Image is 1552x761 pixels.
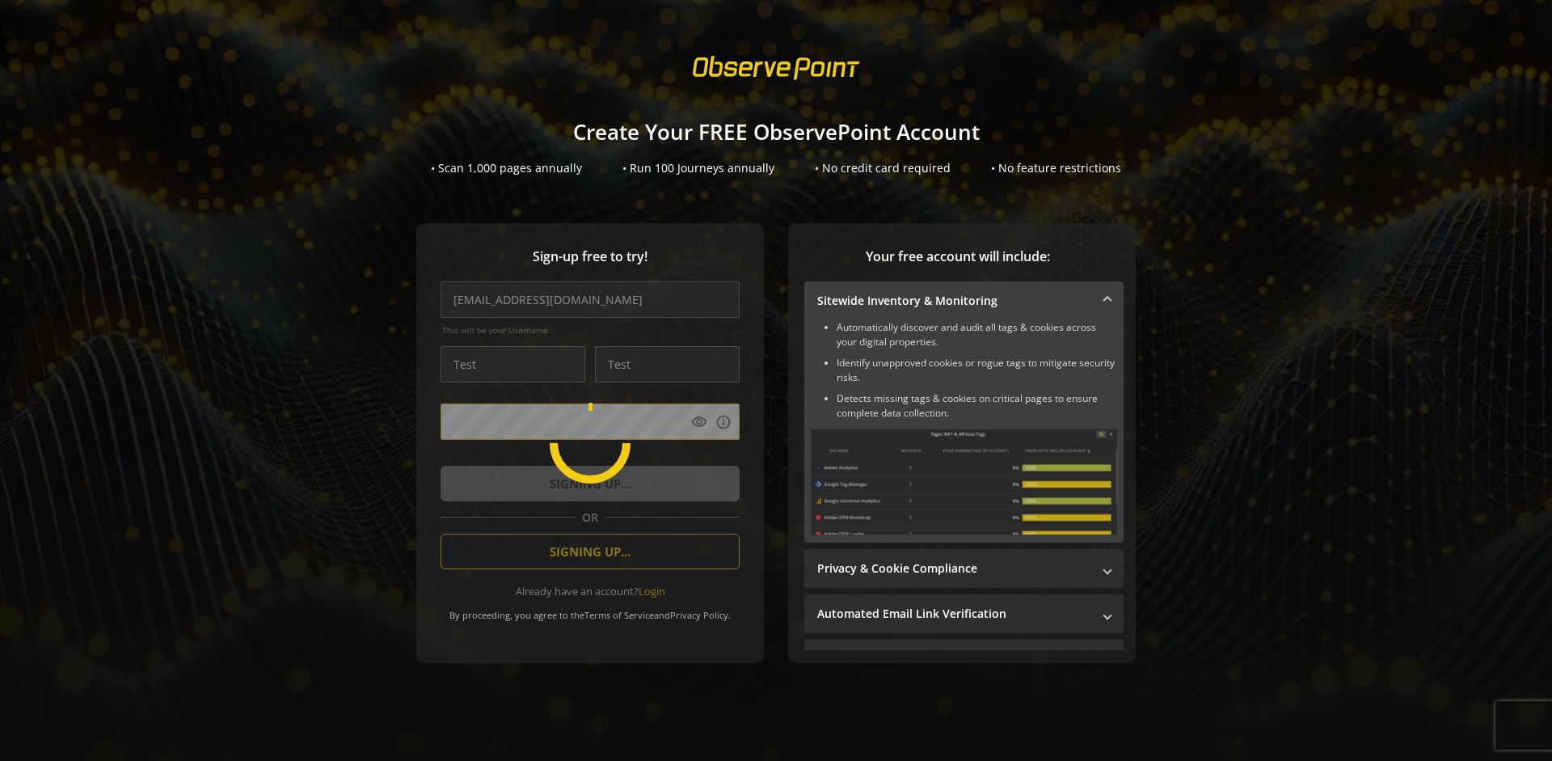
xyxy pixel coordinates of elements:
mat-expansion-panel-header: Performance Monitoring with Web Vitals [804,640,1124,679]
li: Automatically discover and audit all tags & cookies across your digital properties. [837,320,1117,349]
mat-panel-title: Automated Email Link Verification [817,606,1091,622]
div: By proceeding, you agree to the and . [441,598,740,621]
div: • Scan 1,000 pages annually [431,160,582,176]
mat-panel-title: Sitewide Inventory & Monitoring [817,293,1091,309]
mat-panel-title: Privacy & Cookie Compliance [817,560,1091,577]
li: Identify unapproved cookies or rogue tags to mitigate security risks. [837,356,1117,385]
span: Your free account will include: [804,247,1111,266]
mat-expansion-panel-header: Privacy & Cookie Compliance [804,549,1124,588]
div: • No credit card required [815,160,951,176]
mat-expansion-panel-header: Automated Email Link Verification [804,594,1124,633]
a: Privacy Policy [670,609,728,621]
mat-expansion-panel-header: Sitewide Inventory & Monitoring [804,281,1124,320]
img: Sitewide Inventory & Monitoring [811,429,1117,535]
div: • No feature restrictions [991,160,1121,176]
li: Detects missing tags & cookies on critical pages to ensure complete data collection. [837,391,1117,421]
span: Sign-up free to try! [441,247,740,266]
div: Sitewide Inventory & Monitoring [804,320,1124,543]
a: Terms of Service [584,609,654,621]
div: • Run 100 Journeys annually [622,160,774,176]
